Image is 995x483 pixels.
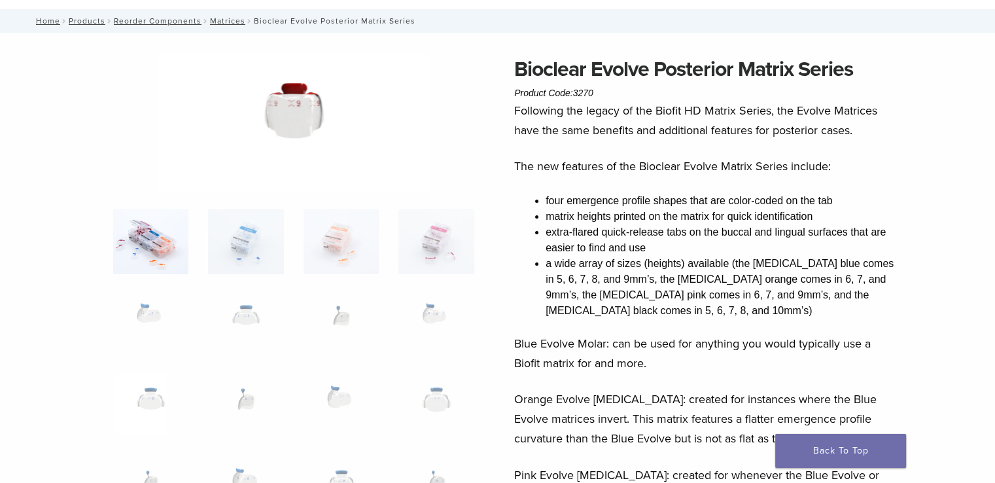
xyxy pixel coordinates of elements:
a: Home [32,16,60,26]
nav: Bioclear Evolve Posterior Matrix Series [27,9,969,33]
img: Bioclear Evolve Posterior Matrix Series - Image 9 [113,374,188,439]
img: Bioclear Evolve Posterior Matrix Series - Image 12 [398,374,474,439]
li: a wide array of sizes (heights) available (the [MEDICAL_DATA] blue comes in 5, 6, 7, 8, and 9mm’s... [546,256,899,319]
span: Product Code: [514,88,593,98]
img: Bioclear Evolve Posterior Matrix Series - Image 7 [304,291,379,357]
img: Bioclear Evolve Posterior Matrix Series - Image 10 [208,374,283,439]
span: / [60,18,69,24]
img: Bioclear Evolve Posterior Matrix Series - Image 11 [304,374,379,439]
span: / [245,18,254,24]
h1: Bioclear Evolve Posterior Matrix Series [514,54,899,85]
a: Products [69,16,105,26]
img: Bioclear Evolve Posterior Matrix Series - Image 6 [208,291,283,357]
img: Bioclear Evolve Posterior Matrix Series - Image 4 [398,209,474,274]
p: The new features of the Bioclear Evolve Matrix Series include: [514,156,899,176]
a: Matrices [210,16,245,26]
a: Reorder Components [114,16,201,26]
span: / [201,18,210,24]
p: Blue Evolve Molar: can be used for anything you would typically use a Biofit matrix for and more. [514,334,899,373]
li: extra-flared quick-release tabs on the buccal and lingual surfaces that are easier to find and use [546,224,899,256]
img: Bioclear Evolve Posterior Matrix Series - Image 3 [304,209,379,274]
a: Back To Top [775,434,906,468]
p: Following the legacy of the Biofit HD Matrix Series, the Evolve Matrices have the same benefits a... [514,101,899,140]
span: 3270 [573,88,593,98]
span: / [105,18,114,24]
img: Bioclear Evolve Posterior Matrix Series - Image 2 [208,209,283,274]
img: Bioclear Evolve Posterior Matrix Series - Image 27 [158,54,430,192]
img: Evolve-refills-2-324x324.jpg [113,209,188,274]
img: Bioclear Evolve Posterior Matrix Series - Image 5 [113,291,188,357]
p: Orange Evolve [MEDICAL_DATA]: created for instances where the Blue Evolve matrices invert. This m... [514,389,899,448]
img: Bioclear Evolve Posterior Matrix Series - Image 8 [398,291,474,357]
li: matrix heights printed on the matrix for quick identification [546,209,899,224]
li: four emergence profile shapes that are color-coded on the tab [546,193,899,209]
